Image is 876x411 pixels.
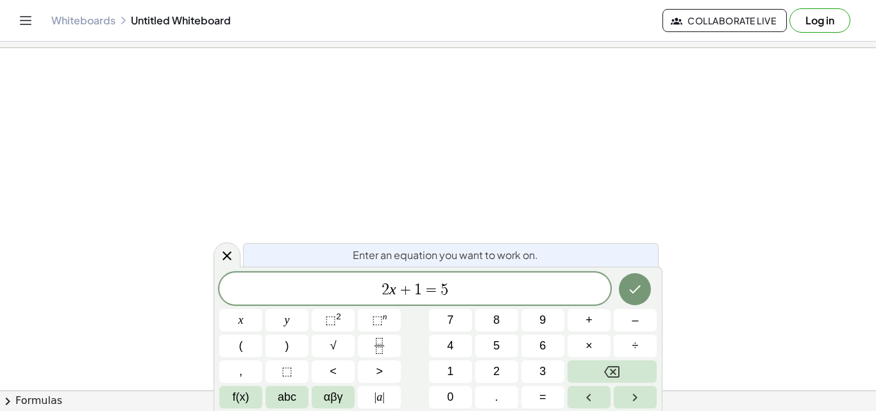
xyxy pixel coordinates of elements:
[15,10,36,31] button: Toggle navigation
[632,312,638,329] span: –
[312,360,355,383] button: Less than
[539,363,546,380] span: 3
[324,389,343,406] span: αβγ
[312,335,355,357] button: Square root
[265,386,308,408] button: Alphabet
[233,389,249,406] span: f(x)
[568,360,657,383] button: Backspace
[441,282,448,298] span: 5
[632,337,639,355] span: ÷
[619,273,651,305] button: Done
[285,312,290,329] span: y
[414,282,422,298] span: 1
[330,337,337,355] span: √
[475,335,518,357] button: 5
[278,389,296,406] span: abc
[312,309,355,331] button: Squared
[568,386,611,408] button: Left arrow
[375,389,385,406] span: a
[429,360,472,383] button: 1
[325,314,336,326] span: ⬚
[493,312,500,329] span: 8
[265,360,308,383] button: Placeholder
[358,360,401,383] button: Greater than
[312,386,355,408] button: Greek alphabet
[358,309,401,331] button: Superscript
[475,309,518,331] button: 8
[495,389,498,406] span: .
[447,337,453,355] span: 4
[375,390,377,403] span: |
[282,363,292,380] span: ⬚
[614,309,657,331] button: Minus
[372,314,383,326] span: ⬚
[493,363,500,380] span: 2
[447,312,453,329] span: 7
[358,335,401,357] button: Fraction
[239,337,243,355] span: (
[521,335,564,357] button: 6
[265,335,308,357] button: )
[389,281,396,298] var: x
[382,390,385,403] span: |
[539,389,546,406] span: =
[376,363,383,380] span: >
[51,14,115,27] a: Whiteboards
[614,386,657,408] button: Right arrow
[662,9,787,32] button: Collaborate Live
[353,247,538,263] span: Enter an equation you want to work on.
[521,309,564,331] button: 9
[475,360,518,383] button: 2
[585,312,593,329] span: +
[568,335,611,357] button: Times
[219,335,262,357] button: (
[382,282,389,298] span: 2
[219,360,262,383] button: ,
[429,309,472,331] button: 7
[447,389,453,406] span: 0
[447,363,453,380] span: 1
[475,386,518,408] button: .
[219,386,262,408] button: Functions
[493,337,500,355] span: 5
[539,312,546,329] span: 9
[396,282,415,298] span: +
[429,386,472,408] button: 0
[336,312,341,321] sup: 2
[521,360,564,383] button: 3
[614,335,657,357] button: Divide
[285,337,289,355] span: )
[429,335,472,357] button: 4
[521,386,564,408] button: Equals
[673,15,776,26] span: Collaborate Live
[239,363,242,380] span: ,
[383,312,387,321] sup: n
[219,309,262,331] button: x
[239,312,244,329] span: x
[330,363,337,380] span: <
[358,386,401,408] button: Absolute value
[568,309,611,331] button: Plus
[585,337,593,355] span: ×
[422,282,441,298] span: =
[539,337,546,355] span: 6
[789,8,850,33] button: Log in
[265,309,308,331] button: y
